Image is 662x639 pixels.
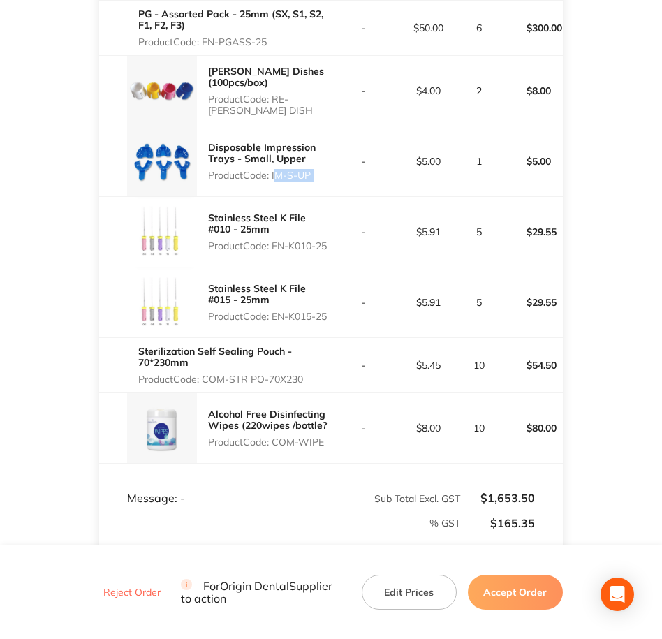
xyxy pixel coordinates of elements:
[462,156,497,167] p: 1
[462,85,497,96] p: 2
[208,282,306,306] a: Stainless Steel K File #015 - 25mm
[499,74,562,108] p: $8.00
[397,85,460,96] p: $4.00
[332,493,460,504] p: Sub Total Excl. GST
[99,587,165,599] button: Reject Order
[127,267,197,337] img: d2tzbmtwZA
[462,492,535,504] p: $1,653.50
[332,156,395,167] p: -
[499,411,562,445] p: $80.00
[397,423,460,434] p: $8.00
[397,297,460,308] p: $5.91
[99,464,331,506] td: Message: -
[208,311,331,322] p: Product Code: EN-K015-25
[462,297,497,308] p: 5
[397,22,460,34] p: $50.00
[462,226,497,237] p: 5
[332,297,395,308] p: -
[332,423,395,434] p: -
[499,11,562,45] p: $300.00
[332,85,395,96] p: -
[601,578,634,611] div: Open Intercom Messenger
[127,126,197,196] img: dnRra3h4NA
[332,22,395,34] p: -
[397,156,460,167] p: $5.00
[499,215,562,249] p: $29.55
[397,226,460,237] p: $5.91
[462,360,497,371] p: 10
[499,145,562,178] p: $5.00
[332,226,395,237] p: -
[127,393,197,463] img: emh4bHYzYg
[208,94,331,116] p: Product Code: RE-[PERSON_NAME] DISH
[138,36,331,47] p: Product Code: EN-PGASS-25
[208,240,331,251] p: Product Code: EN-K010-25
[468,575,563,610] button: Accept Order
[138,345,292,369] a: Sterilization Self Sealing Pouch - 70*230mm
[208,408,328,432] a: Alcohol Free Disinfecting Wipes (220wipes /bottle?
[127,56,197,126] img: NzhjNmFrZQ
[208,170,331,181] p: Product Code: IM-S-UP
[138,374,331,385] p: Product Code: COM-STR PO-70X230
[462,517,535,529] p: $165.35
[362,575,457,610] button: Edit Prices
[181,579,344,605] p: For Origin Dental Supplier to action
[100,517,460,529] p: % GST
[462,22,497,34] p: 6
[208,212,306,235] a: Stainless Steel K File #010 - 25mm
[208,436,331,448] p: Product Code: COM-WIPE
[208,141,316,165] a: Disposable Impression Trays - Small, Upper
[332,360,395,371] p: -
[499,286,562,319] p: $29.55
[138,8,323,31] a: PG - Assorted Pack - 25mm (SX, S1, S2, F1, F2, F3)
[208,65,324,89] a: [PERSON_NAME] Dishes (100pcs/box)
[397,360,460,371] p: $5.45
[462,423,497,434] p: 10
[127,197,197,267] img: YzJ4NTAxOQ
[499,348,562,382] p: $54.50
